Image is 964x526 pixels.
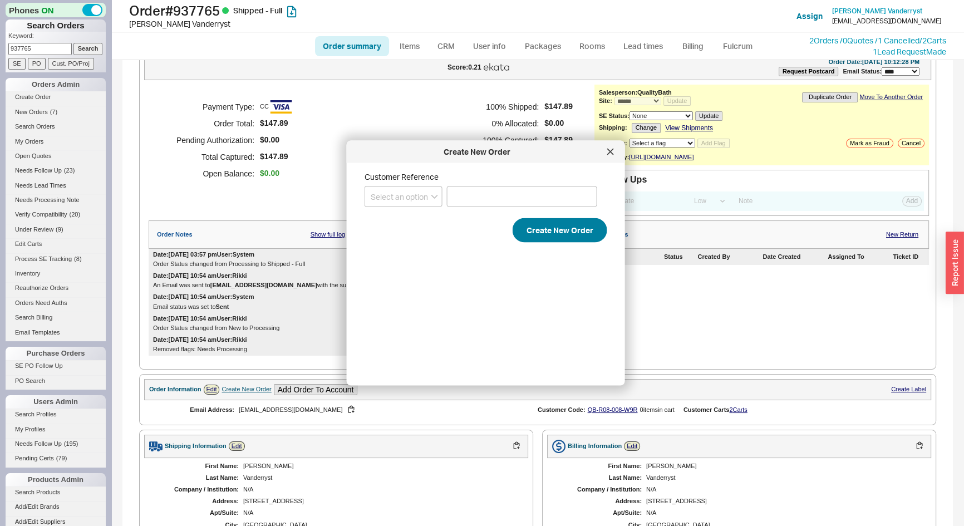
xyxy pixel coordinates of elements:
[41,4,54,16] span: ON
[646,463,920,470] div: [PERSON_NAME]
[365,186,442,207] select: Customer Reference
[74,255,81,262] span: ( 8 )
[646,509,920,517] div: N/A
[624,441,640,451] a: Edit
[64,167,75,174] span: ( 23 )
[517,36,569,56] a: Packages
[163,132,254,149] h5: Pending Authorization:
[729,406,747,413] a: 2Carts
[163,99,254,115] h5: Payment Type:
[683,406,730,413] span: Customer Carts
[6,282,106,294] a: Reauthorize Orders
[149,386,201,393] div: Order Information
[646,498,920,505] div: [STREET_ADDRESS]
[129,3,485,18] h1: Order # 937765
[809,36,919,45] a: 2Orders /0Quotes /1 Cancelled
[162,406,234,414] div: Email Address:
[6,224,106,235] a: Under Review(9)
[6,91,106,103] a: Create Order
[891,386,926,392] a: Create Label
[843,68,882,75] span: Email Status:
[873,47,946,56] a: 1Lead RequestMade
[832,7,922,15] a: [PERSON_NAME] Vanderryst
[6,486,106,498] a: Search Products
[352,146,602,158] div: Create New Order
[163,149,254,165] h5: Total Captured:
[796,11,823,22] button: Assign
[260,96,292,118] span: CC
[558,509,642,517] div: Apt/Suite:
[15,167,62,174] span: Needs Follow Up
[599,89,672,96] b: Salesperson: QualityBath
[6,327,106,338] a: Email Templates
[599,140,627,146] b: Add Flag:
[732,194,844,209] input: Note
[56,455,67,461] span: ( 79 )
[646,486,920,493] div: N/A
[599,97,612,104] b: Site:
[6,409,106,420] a: Search Profiles
[15,109,48,115] span: New Orders
[898,139,924,148] button: Cancel
[391,36,427,56] a: Items
[568,443,622,450] div: Billing Information
[893,253,924,260] div: Ticket ID
[465,36,514,56] a: User info
[614,194,685,209] input: Date
[6,106,106,118] a: New Orders(7)
[229,441,245,451] a: Edit
[243,509,517,517] div: N/A
[6,312,106,323] a: Search Billing
[153,282,588,289] div: An Email was sent to with the subject:
[538,406,586,414] div: Customer Code:
[802,92,858,102] button: Duplicate Order
[430,36,463,56] a: CRM
[260,169,279,178] span: $0.00
[558,463,642,470] div: First Name:
[447,64,481,71] div: Score: 0.21
[153,260,588,268] div: Order Status changed from Processing to Shipped - Full
[697,139,730,148] button: Add Flag
[902,140,921,147] span: Cancel
[629,154,694,161] a: [URL][DOMAIN_NAME]
[56,226,63,233] span: ( 9 )
[886,231,918,238] a: New Return
[6,297,106,309] a: Orders Need Auths
[828,58,919,66] div: Order Date: [DATE] 10:12:28 PM
[6,136,106,148] a: My Orders
[902,196,922,206] button: Add
[153,315,247,322] div: Date: [DATE] 10:54 am User: Rikki
[447,132,539,149] h5: 100 % Captured:
[558,486,642,493] div: Company / Institution:
[153,346,588,353] div: Removed flags: Needs Processing
[155,463,239,470] div: First Name:
[243,486,517,493] div: N/A
[664,253,696,260] div: Status
[311,231,345,238] a: Show full log
[783,68,835,75] b: Request Postcard
[513,218,607,243] button: Create New Order
[153,251,254,258] div: Date: [DATE] 03:57 pm User: System
[763,253,825,260] div: Date Created
[15,455,54,461] span: Pending Certs
[157,231,193,238] div: Order Notes
[153,303,588,311] div: Email status was set to
[274,384,358,396] button: Add Order To Account
[204,385,220,394] a: Edit
[779,67,839,76] button: Request Postcard
[571,36,613,56] a: Rooms
[15,440,62,447] span: Needs Follow Up
[599,253,662,260] div: Name
[544,119,573,128] span: $0.00
[210,282,317,288] b: [EMAIL_ADDRESS][DOMAIN_NAME]
[260,135,279,145] span: $0.00
[153,336,247,343] div: Date: [DATE] 10:54 am User: Rikki
[695,111,722,121] button: Update
[243,498,517,505] div: [STREET_ADDRESS]
[615,36,671,56] a: Lead times
[544,135,573,145] span: $147.89
[163,165,254,182] h5: Open Balance:
[6,121,106,132] a: Search Orders
[48,58,94,70] input: Cust. PO/Proj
